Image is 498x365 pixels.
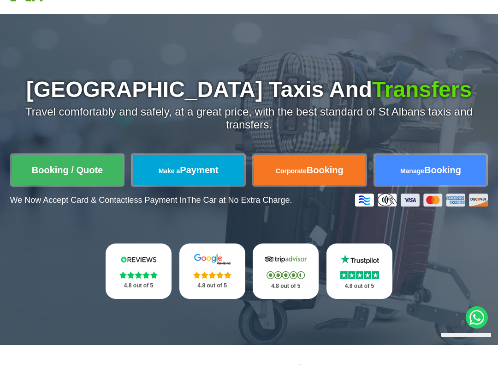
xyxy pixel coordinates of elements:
[267,271,305,279] img: Stars
[372,77,472,102] span: Transfers
[337,280,382,292] p: 4.8 out of 5
[190,254,235,265] img: Google
[337,254,382,265] img: Trustpilot
[10,79,488,101] h1: [GEOGRAPHIC_DATA] Taxis And
[263,254,308,265] img: Tripadvisor
[10,105,488,131] p: Travel comfortably and safely, at a great price, with the best standard of St Albans taxis and tr...
[190,280,235,292] p: 4.8 out of 5
[437,333,491,358] iframe: chat widget
[12,155,123,185] a: Booking / Quote
[193,271,231,279] img: Stars
[276,167,307,175] span: Corporate
[116,254,161,265] img: Reviews.io
[119,271,158,279] img: Stars
[326,243,392,299] a: Trustpilot Stars 4.8 out of 5
[400,167,424,175] span: Manage
[10,195,292,205] p: We Now Accept Card & Contactless Payment In
[116,280,161,292] p: 4.8 out of 5
[355,194,488,207] img: Credit And Debit Cards
[159,167,180,175] span: Make a
[263,280,308,292] p: 4.8 out of 5
[254,155,365,185] a: CorporateBooking
[133,155,244,185] a: Make aPayment
[253,243,319,299] a: Tripadvisor Stars 4.8 out of 5
[375,155,486,185] a: ManageBooking
[106,243,172,299] a: Reviews.io Stars 4.8 out of 5
[340,271,379,279] img: Stars
[179,243,245,299] a: Google Stars 4.8 out of 5
[186,195,292,205] span: The Car at No Extra Charge.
